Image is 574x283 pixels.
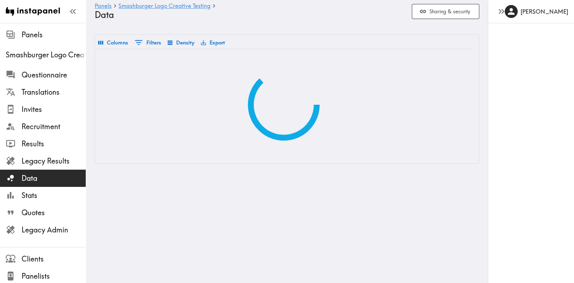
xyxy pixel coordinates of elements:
h4: Data [95,10,406,20]
span: Questionnaire [22,70,86,80]
span: Data [22,173,86,183]
span: Clients [22,254,86,264]
span: Invites [22,104,86,114]
button: Show filters [133,36,163,49]
span: Legacy Results [22,156,86,166]
span: Panels [22,30,86,40]
span: Results [22,139,86,149]
span: Smashburger Logo Creative Testing [6,50,86,60]
span: Panelists [22,271,86,281]
a: Smashburger Logo Creative Testing [118,3,211,10]
span: Translations [22,87,86,97]
button: Select columns [97,37,130,49]
button: Export [199,37,227,49]
button: Density [166,37,196,49]
a: Panels [95,3,112,10]
span: Quotes [22,208,86,218]
button: Sharing & security [412,4,479,19]
span: Stats [22,190,86,201]
span: Legacy Admin [22,225,86,235]
span: Recruitment [22,122,86,132]
h6: [PERSON_NAME] [521,8,568,15]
